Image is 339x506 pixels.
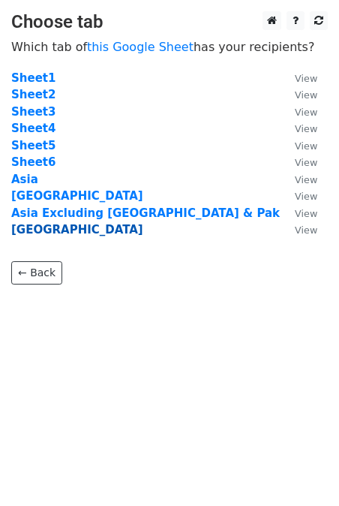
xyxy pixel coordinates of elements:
a: Sheet6 [11,155,55,169]
a: View [280,88,317,101]
a: Sheet2 [11,88,55,101]
a: View [280,71,317,85]
small: View [295,107,317,118]
small: View [295,73,317,84]
small: View [295,123,317,134]
iframe: Chat Widget [264,434,339,506]
a: View [280,139,317,152]
a: View [280,206,317,220]
h3: Choose tab [11,11,328,33]
a: View [280,173,317,186]
a: View [280,105,317,119]
small: View [295,191,317,202]
a: View [280,122,317,135]
a: Sheet4 [11,122,55,135]
a: ← Back [11,261,62,285]
a: View [280,223,317,236]
small: View [295,224,317,236]
a: [GEOGRAPHIC_DATA] [11,189,143,203]
a: Asia Excluding [GEOGRAPHIC_DATA] & Pak [11,206,280,220]
small: View [295,89,317,101]
a: View [280,189,317,203]
a: [GEOGRAPHIC_DATA] [11,223,143,236]
a: Sheet3 [11,105,55,119]
a: Asia [11,173,38,186]
a: this Google Sheet [87,40,193,54]
a: View [280,155,317,169]
small: View [295,140,317,152]
small: View [295,174,317,185]
small: View [295,157,317,168]
a: Sheet1 [11,71,55,85]
p: Which tab of has your recipients? [11,39,328,55]
small: View [295,208,317,219]
a: Sheet5 [11,139,55,152]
